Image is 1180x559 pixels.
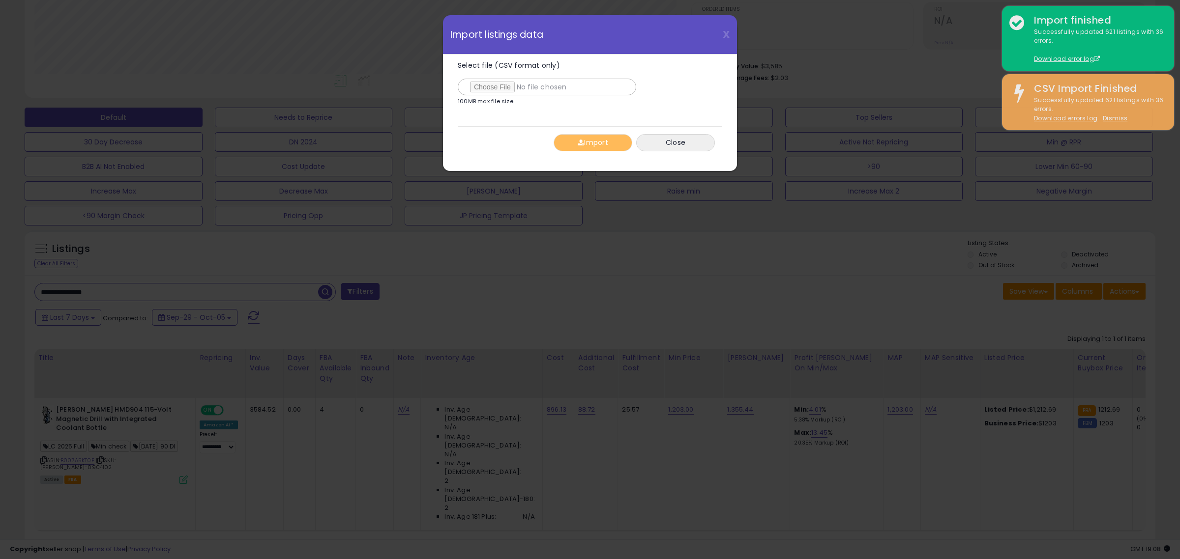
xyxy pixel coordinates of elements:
span: X [723,28,730,41]
u: Dismiss [1103,114,1127,122]
a: Download errors log [1034,114,1097,122]
span: Import listings data [450,30,543,39]
div: Successfully updated 621 listings with 36 errors. [1027,28,1167,64]
div: Successfully updated 621 listings with 36 errors. [1027,96,1167,123]
button: Close [636,134,715,151]
a: Download error log [1034,55,1100,63]
div: Import finished [1027,13,1167,28]
p: 100MB max file size [458,99,513,104]
span: Select file (CSV format only) [458,60,560,70]
button: Import [554,134,632,151]
div: CSV Import Finished [1027,82,1167,96]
